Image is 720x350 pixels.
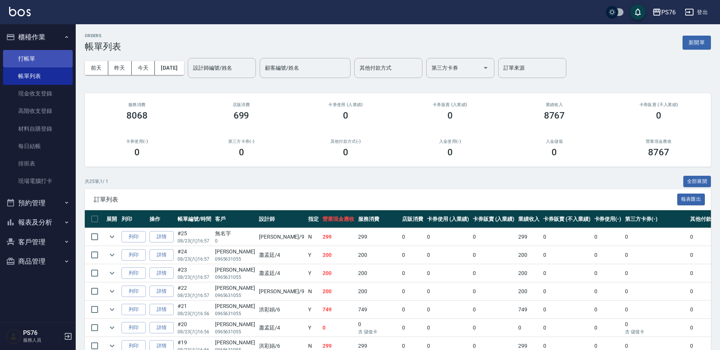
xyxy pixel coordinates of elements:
[257,264,306,282] td: 蕭孟廷 /4
[407,102,493,107] h2: 卡券販賣 (入業績)
[215,339,255,347] div: [PERSON_NAME]
[122,267,146,279] button: 列印
[592,228,623,246] td: 0
[257,283,306,300] td: [PERSON_NAME] /9
[321,283,356,300] td: 200
[661,8,676,17] div: PS76
[215,320,255,328] div: [PERSON_NAME]
[106,304,118,315] button: expand row
[178,256,211,262] p: 08/23 (六) 16:57
[3,212,73,232] button: 報表及分析
[592,264,623,282] td: 0
[120,210,148,228] th: 列印
[471,319,517,337] td: 0
[176,319,213,337] td: #20
[511,139,598,144] h2: 入金儲值
[471,210,517,228] th: 卡券販賣 (入業績)
[198,102,285,107] h2: 店販消費
[656,110,661,121] h3: 0
[306,264,321,282] td: Y
[106,322,118,333] button: expand row
[306,228,321,246] td: N
[178,292,211,299] p: 08/23 (六) 16:57
[623,319,688,337] td: 0
[630,5,645,20] button: save
[150,286,174,297] a: 詳情
[321,301,356,319] td: 749
[94,102,180,107] h3: 服務消費
[623,283,688,300] td: 0
[541,319,592,337] td: 0
[400,210,425,228] th: 店販消費
[321,210,356,228] th: 營業現金應收
[400,246,425,264] td: 0
[122,286,146,297] button: 列印
[682,5,711,19] button: 登出
[516,283,541,300] td: 200
[648,147,669,158] h3: 8767
[85,33,121,38] h2: ORDERS
[592,283,623,300] td: 0
[106,231,118,242] button: expand row
[471,301,517,319] td: 0
[616,102,702,107] h2: 卡券販賣 (不入業績)
[215,230,255,237] div: 無名字
[106,286,118,297] button: expand row
[306,210,321,228] th: 指定
[3,67,73,85] a: 帳單列表
[176,210,213,228] th: 帳單編號/時間
[213,210,257,228] th: 客戶
[3,232,73,252] button: 客戶管理
[257,246,306,264] td: 蕭孟廷 /4
[400,301,425,319] td: 0
[257,210,306,228] th: 設計師
[541,264,592,282] td: 0
[516,301,541,319] td: 749
[94,139,180,144] h2: 卡券使用(-)
[471,264,517,282] td: 0
[511,102,598,107] h2: 業績收入
[122,231,146,243] button: 列印
[541,210,592,228] th: 卡券販賣 (不入業績)
[104,210,120,228] th: 展開
[400,264,425,282] td: 0
[677,194,705,205] button: 報表匯出
[122,304,146,316] button: 列印
[85,178,108,185] p: 共 25 筆, 1 / 1
[625,328,686,335] p: 含 儲值卡
[306,319,321,337] td: Y
[94,196,677,203] span: 訂單列表
[215,274,255,281] p: 0965631055
[3,102,73,120] a: 高階收支登錄
[122,322,146,334] button: 列印
[321,264,356,282] td: 200
[178,310,211,317] p: 08/23 (六) 16:56
[343,147,348,158] h3: 0
[425,301,471,319] td: 0
[155,61,184,75] button: [DATE]
[257,228,306,246] td: [PERSON_NAME] /9
[541,228,592,246] td: 0
[3,85,73,102] a: 現金收支登錄
[425,228,471,246] td: 0
[234,110,249,121] h3: 699
[356,246,401,264] td: 200
[215,256,255,262] p: 0965631055
[3,50,73,67] a: 打帳單
[150,231,174,243] a: 詳情
[148,210,176,228] th: 操作
[592,301,623,319] td: 0
[215,284,255,292] div: [PERSON_NAME]
[85,41,121,52] h3: 帳單列表
[471,246,517,264] td: 0
[516,246,541,264] td: 200
[616,139,702,144] h2: 營業現金應收
[3,193,73,213] button: 預約管理
[541,301,592,319] td: 0
[425,246,471,264] td: 0
[122,249,146,261] button: 列印
[321,228,356,246] td: 299
[541,283,592,300] td: 0
[306,246,321,264] td: Y
[683,39,711,46] a: 新開單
